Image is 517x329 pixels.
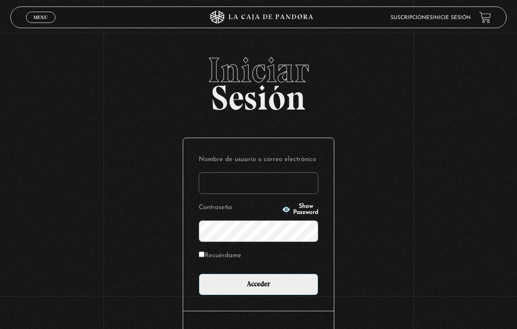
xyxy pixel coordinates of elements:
input: Acceder [199,274,318,295]
a: View your shopping cart [479,12,491,23]
span: Menu [33,15,48,20]
a: Inicie sesión [433,15,471,20]
span: Show Password [293,203,318,216]
span: Iniciar [10,53,507,87]
a: Suscripciones [391,15,433,20]
span: Cerrar [30,22,51,28]
button: Show Password [282,203,318,216]
input: Recuérdame [199,252,204,257]
label: Contraseña [199,202,279,213]
h2: Sesión [10,53,507,108]
label: Nombre de usuario o correo electrónico [199,154,318,165]
label: Recuérdame [199,250,241,261]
